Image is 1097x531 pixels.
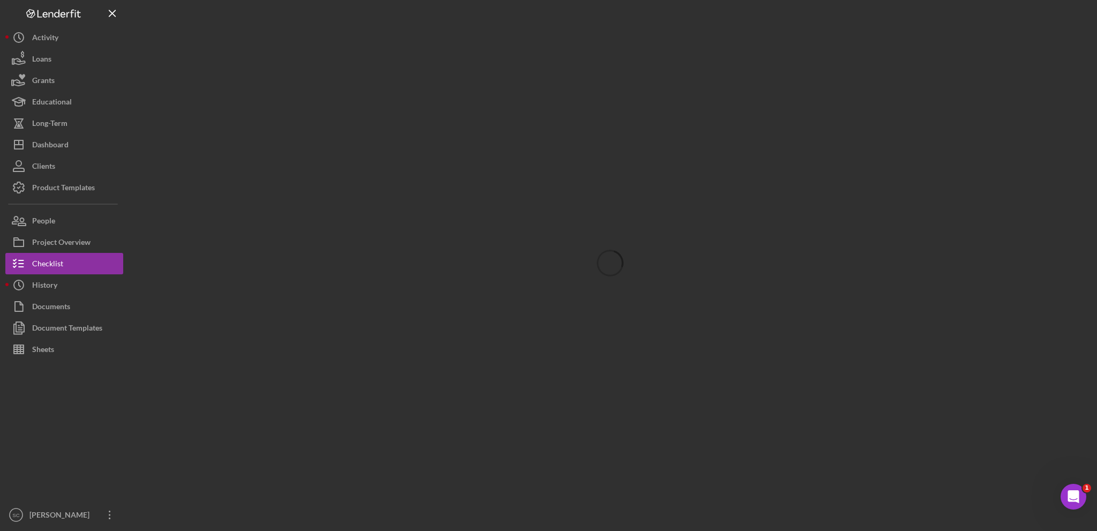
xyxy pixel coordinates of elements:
[5,113,123,134] button: Long-Term
[5,210,123,231] button: People
[12,512,19,518] text: SC
[5,317,123,339] button: Document Templates
[32,91,72,115] div: Educational
[32,231,91,256] div: Project Overview
[5,48,123,70] button: Loans
[32,70,55,94] div: Grants
[32,296,70,320] div: Documents
[5,91,123,113] button: Educational
[32,253,63,277] div: Checklist
[5,231,123,253] button: Project Overview
[5,339,123,360] button: Sheets
[5,274,123,296] button: History
[32,48,51,72] div: Loans
[32,113,67,137] div: Long-Term
[5,177,123,198] button: Product Templates
[5,70,123,91] button: Grants
[1061,484,1086,510] iframe: Intercom live chat
[32,339,54,363] div: Sheets
[5,504,123,526] button: SC[PERSON_NAME]
[32,274,57,298] div: History
[1083,484,1091,492] span: 1
[5,27,123,48] button: Activity
[32,177,95,201] div: Product Templates
[5,155,123,177] button: Clients
[32,134,69,158] div: Dashboard
[5,134,123,155] button: Dashboard
[5,296,123,317] button: Documents
[5,253,123,274] button: Checklist
[32,317,102,341] div: Document Templates
[32,210,55,234] div: People
[32,155,55,180] div: Clients
[27,504,96,528] div: [PERSON_NAME]
[32,27,58,51] div: Activity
